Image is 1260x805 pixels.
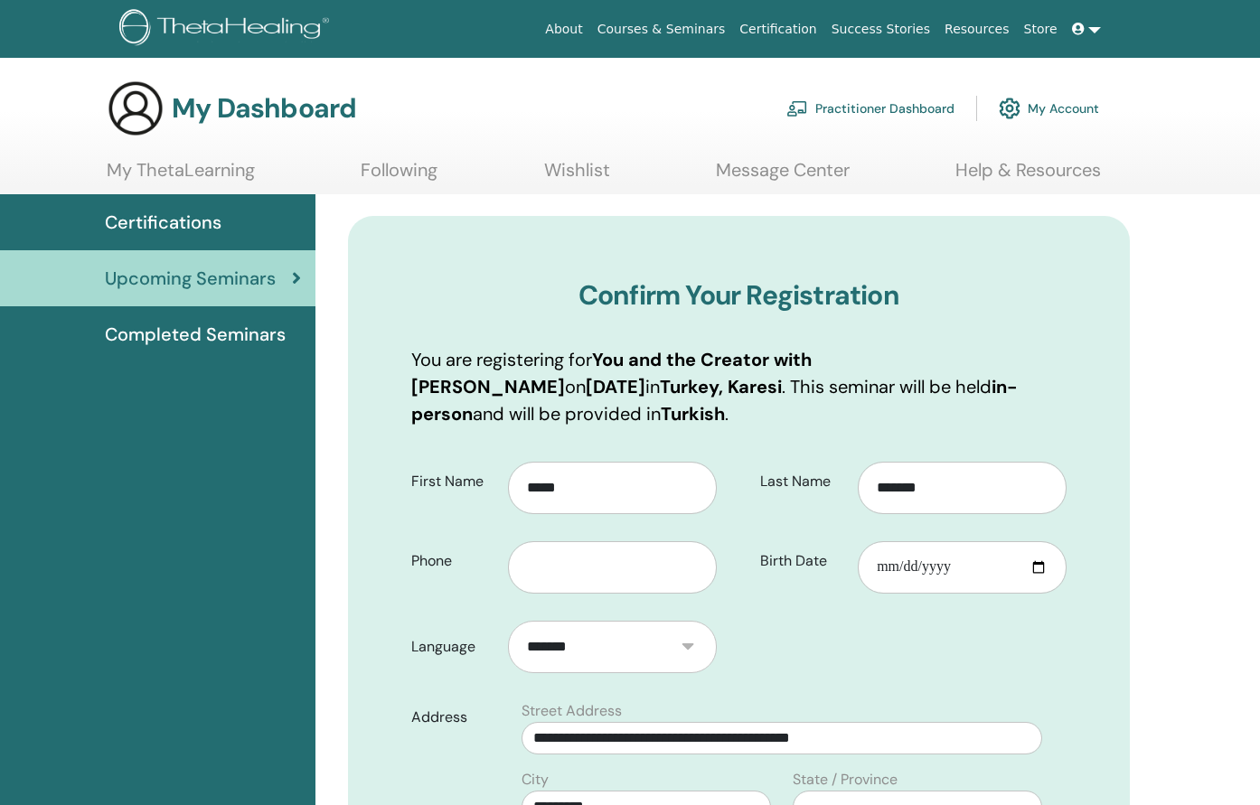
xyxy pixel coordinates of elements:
b: You and the Creator with [PERSON_NAME] [411,348,812,398]
label: Address [398,700,512,735]
a: Following [361,159,437,194]
span: Completed Seminars [105,321,286,348]
a: Resources [937,13,1017,46]
label: Birth Date [747,544,858,578]
a: About [538,13,589,46]
span: Certifications [105,209,221,236]
b: Turkish [661,402,725,426]
p: You are registering for on in . This seminar will be held and will be provided in . [411,346,1067,427]
span: Upcoming Seminars [105,265,276,292]
img: cog.svg [999,93,1020,124]
a: Wishlist [544,159,610,194]
a: Success Stories [824,13,937,46]
img: generic-user-icon.jpg [107,80,165,137]
img: logo.png [119,9,335,50]
h3: My Dashboard [172,92,356,125]
a: Certification [732,13,823,46]
label: Phone [398,544,509,578]
h3: Confirm Your Registration [411,279,1067,312]
b: Turkey, Karesi [660,375,782,398]
label: City [522,769,549,791]
a: Courses & Seminars [590,13,733,46]
img: chalkboard-teacher.svg [786,100,808,117]
b: [DATE] [586,375,645,398]
label: Last Name [747,464,858,499]
label: State / Province [793,769,898,791]
a: Practitioner Dashboard [786,89,954,128]
label: Language [398,630,509,664]
a: My Account [999,89,1099,128]
a: Message Center [716,159,850,194]
a: My ThetaLearning [107,159,255,194]
label: Street Address [522,700,622,722]
label: First Name [398,464,509,499]
a: Store [1017,13,1065,46]
a: Help & Resources [955,159,1101,194]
